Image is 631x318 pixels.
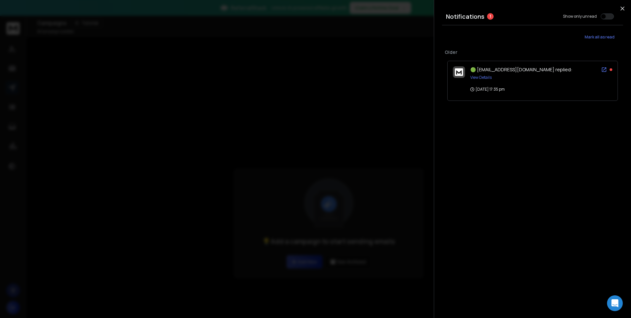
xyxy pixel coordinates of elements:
img: logo [455,68,463,76]
button: Mark all as read [576,31,623,44]
p: [DATE] 17:35 pm [470,87,505,92]
p: Older [445,49,620,56]
span: 1 [487,13,494,20]
div: Open Intercom Messenger [607,295,623,311]
span: 🟢 [EMAIL_ADDRESS][DOMAIN_NAME] replied: [470,66,572,73]
button: View Details [470,75,492,80]
label: Show only unread [563,14,597,19]
span: Mark all as read [585,34,615,40]
h3: Notifications [446,12,484,21]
